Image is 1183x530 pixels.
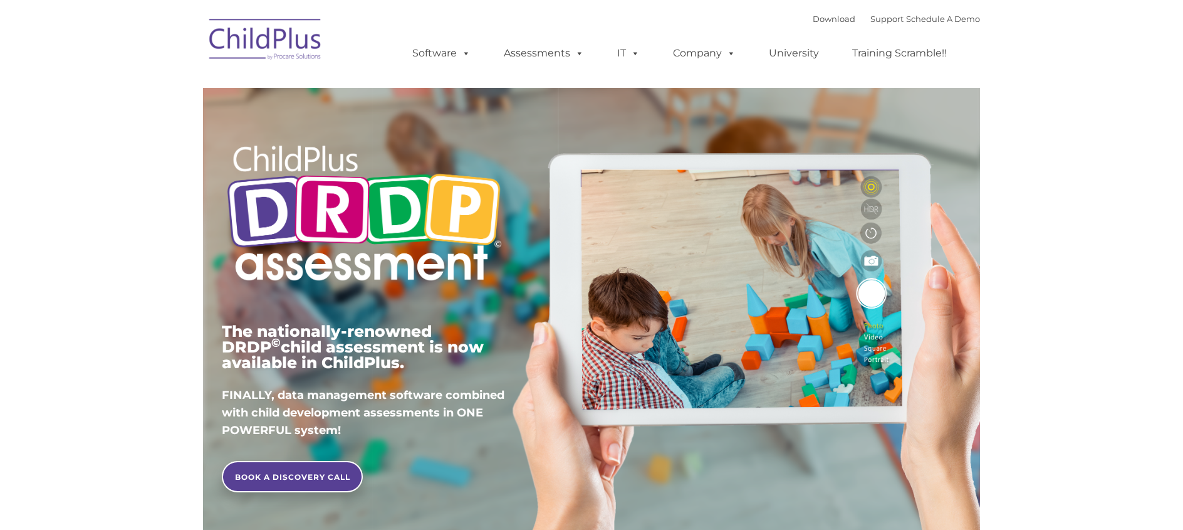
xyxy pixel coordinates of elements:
[605,41,652,66] a: IT
[491,41,597,66] a: Assessments
[756,41,831,66] a: University
[870,14,904,24] a: Support
[222,322,484,372] span: The nationally-renowned DRDP child assessment is now available in ChildPlus.
[222,388,504,437] span: FINALLY, data management software combined with child development assessments in ONE POWERFUL sys...
[840,41,959,66] a: Training Scramble!!
[271,336,281,350] sup: ©
[222,461,363,492] a: BOOK A DISCOVERY CALL
[660,41,748,66] a: Company
[400,41,483,66] a: Software
[222,129,506,302] img: Copyright - DRDP Logo Light
[203,10,328,73] img: ChildPlus by Procare Solutions
[906,14,980,24] a: Schedule A Demo
[813,14,855,24] a: Download
[813,14,980,24] font: |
